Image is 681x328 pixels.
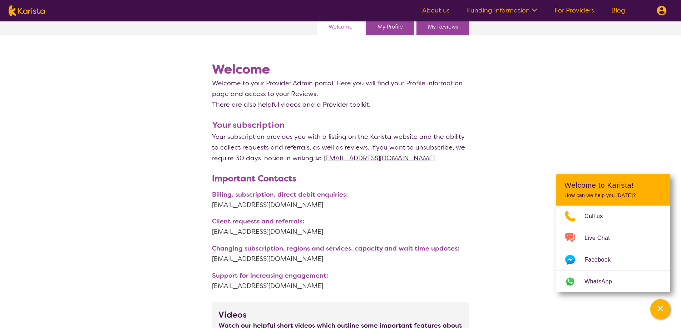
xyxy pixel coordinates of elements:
b: Important Contacts [212,173,296,184]
a: Funding Information [467,6,537,15]
h1: Welcome [212,61,469,78]
a: About us [422,6,450,15]
a: Web link opens in a new tab. [556,271,670,292]
a: [EMAIL_ADDRESS][DOMAIN_NAME] [212,253,469,264]
span: WhatsApp [584,276,621,287]
img: menu [657,6,667,16]
ul: Choose channel [556,206,670,292]
p: Billing, subscription, direct debit enquiries: [212,190,469,200]
span: Facebook [584,254,619,265]
a: Blog [611,6,625,15]
p: Support for increasing engagement: [212,271,469,281]
p: Client requests and referrals: [212,217,469,226]
p: There are also helpful videos and a Provider toolkit. [212,99,469,110]
p: Changing subscription, regions and services, capacity and wait time updates: [212,244,469,253]
a: [EMAIL_ADDRESS][DOMAIN_NAME] [324,154,435,162]
a: Welcome [329,21,352,32]
a: My Profile [377,21,403,32]
a: For Providers [554,6,594,15]
a: My Reviews [428,21,458,32]
a: [EMAIL_ADDRESS][DOMAIN_NAME] [212,200,469,210]
span: Call us [584,211,612,222]
a: [EMAIL_ADDRESS][DOMAIN_NAME] [212,226,469,237]
div: Channel Menu [556,174,670,292]
p: How can we help you [DATE]? [564,192,662,198]
button: Channel Menu [650,299,670,319]
h3: Videos [218,308,463,321]
h2: Welcome to Karista! [564,181,662,190]
span: Live Chat [584,233,618,243]
h3: Your subscription [212,118,469,131]
img: Karista logo [9,5,45,16]
p: Your subscription provides you with a listing on the Karista website and the ability to collect r... [212,131,469,163]
p: Welcome to your Provider Admin portal. Here you will find your Profile information page and acces... [212,78,469,99]
a: [EMAIL_ADDRESS][DOMAIN_NAME] [212,281,469,291]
